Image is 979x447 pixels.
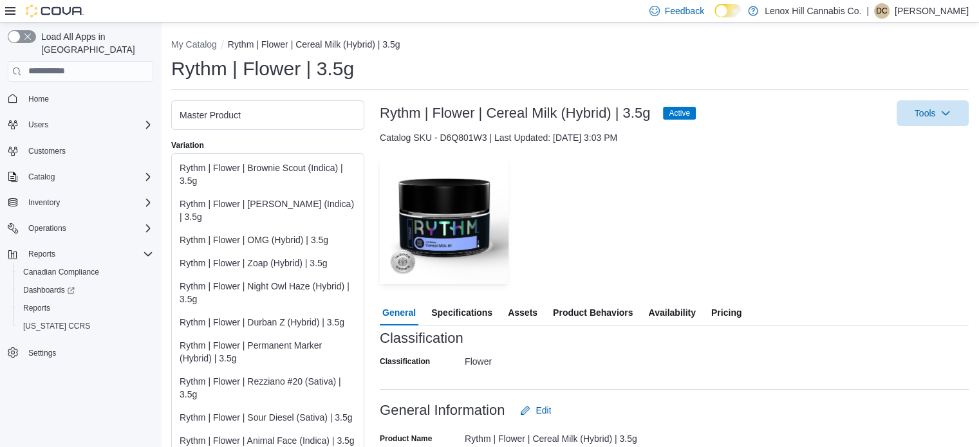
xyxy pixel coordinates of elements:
h3: General Information [380,403,505,418]
span: Assets [508,300,537,325]
span: [US_STATE] CCRS [23,321,90,331]
div: Master Product [180,109,356,122]
button: Tools [897,100,969,126]
span: Specifications [431,300,492,325]
span: Dashboards [23,285,75,295]
span: Users [23,117,153,132]
a: Dashboards [18,282,80,298]
span: Active [669,107,690,119]
a: Home [23,91,54,107]
span: Settings [28,348,56,358]
div: Rythm | Flower | Brownie Scout (Indica) | 3.5g [180,161,356,187]
div: Catalog SKU - D6Q801W3 | Last Updated: [DATE] 3:03 PM [380,131,969,144]
button: [US_STATE] CCRS [13,317,158,335]
div: Rythm | Flower | OMG (Hybrid) | 3.5g [180,233,356,246]
label: Product Name [380,433,432,444]
p: | [866,3,869,19]
div: Rythm | Flower | Sour Diesel (Sativa) | 3.5g [180,411,356,424]
span: Reports [23,303,50,313]
span: Availability [648,300,695,325]
button: Reports [13,299,158,317]
span: Inventory [28,197,60,208]
label: Variation [171,140,204,151]
a: Dashboards [13,281,158,299]
button: Reports [3,245,158,263]
div: Rythm | Flower | Permanent Marker (Hybrid) | 3.5g [180,339,356,365]
span: General [382,300,416,325]
h3: Rythm | Flower | Cereal Milk (Hybrid) | 3.5g [380,105,650,121]
span: Operations [28,223,66,233]
span: Washington CCRS [18,318,153,334]
input: Dark Mode [714,4,741,17]
div: Rythm | Flower | Night Owl Haze (Hybrid) | 3.5g [180,280,356,306]
span: Pricing [711,300,741,325]
span: Customers [23,143,153,159]
span: Dashboards [18,282,153,298]
h3: Classification [380,331,463,346]
button: Home [3,89,158,108]
span: Operations [23,221,153,236]
button: Operations [3,219,158,237]
span: Product Behaviors [553,300,633,325]
button: Operations [23,221,71,236]
button: Catalog [23,169,60,185]
span: Canadian Compliance [23,267,99,277]
button: Rythm | Flower | Cereal Milk (Hybrid) | 3.5g [228,39,400,50]
div: Dominick Cuffaro [874,3,890,19]
span: Load All Apps in [GEOGRAPHIC_DATA] [36,30,153,56]
span: Settings [23,344,153,360]
div: Rythm | Flower | Animal Face (Indica) | 3.5g [180,434,356,447]
span: Reports [28,249,55,259]
p: Lenox Hill Cannabis Co. [765,3,861,19]
img: Image for Rythm | Flower | Cereal Milk (Hybrid) | 3.5g [380,160,508,284]
p: [PERSON_NAME] [895,3,969,19]
div: Rythm | Flower | Rezziano #20 (Sativa) | 3.5g [180,375,356,401]
a: Customers [23,143,71,159]
button: Inventory [23,195,65,210]
div: Rythm | Flower | Cereal Milk (Hybrid) | 3.5g [465,428,637,444]
a: Canadian Compliance [18,264,104,280]
span: Reports [18,300,153,316]
a: [US_STATE] CCRS [18,318,95,334]
button: Inventory [3,194,158,212]
a: Settings [23,345,61,361]
nav: Complex example [8,84,153,396]
nav: An example of EuiBreadcrumbs [171,38,969,53]
span: DC [876,3,887,19]
button: Settings [3,343,158,361]
span: Edit [536,404,551,417]
h1: Rythm | Flower | 3.5g [171,56,354,82]
button: Users [3,116,158,134]
span: Customers [28,146,66,156]
div: Rythm | Flower | Durban Z (Hybrid) | 3.5g [180,316,356,329]
button: Users [23,117,53,132]
a: Reports [18,300,55,316]
button: Canadian Compliance [13,263,158,281]
span: Inventory [23,195,153,210]
span: Catalog [23,169,153,185]
span: Catalog [28,172,55,182]
button: Edit [515,397,556,423]
span: Feedback [665,5,704,17]
span: Canadian Compliance [18,264,153,280]
label: Classification [380,356,430,367]
span: Reports [23,246,153,262]
div: Flower [465,351,637,367]
div: Rythm | Flower | [PERSON_NAME] (Indica) | 3.5g [180,197,356,223]
span: Active [663,107,696,120]
img: Cova [26,5,84,17]
span: Users [28,120,48,130]
button: Reports [23,246,61,262]
span: Home [23,91,153,107]
button: Customers [3,141,158,160]
div: Rythm | Flower | Zoap (Hybrid) | 3.5g [180,257,356,269]
span: Home [28,94,49,104]
span: Tools [915,107,936,120]
button: My Catalog [171,39,217,50]
button: Catalog [3,168,158,186]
